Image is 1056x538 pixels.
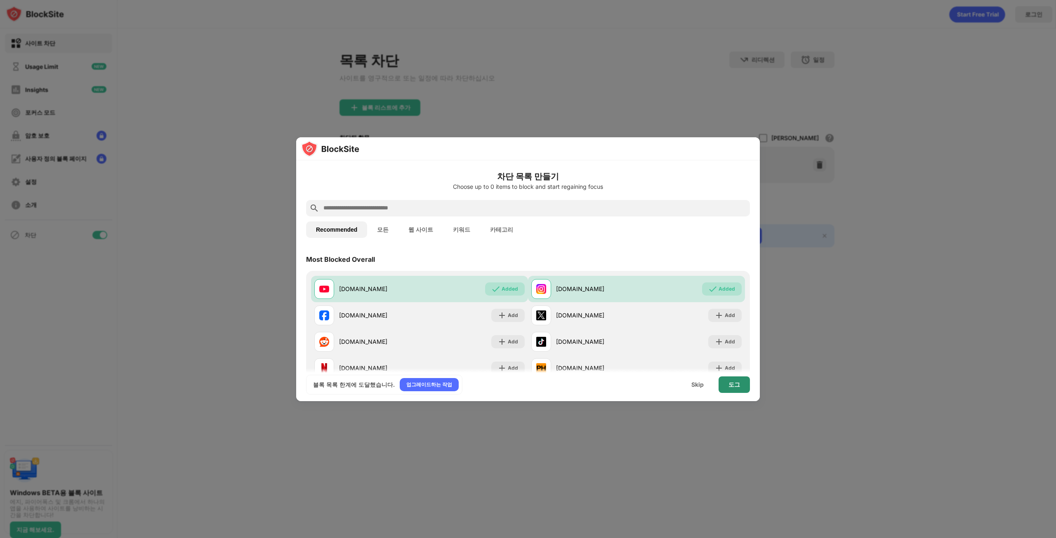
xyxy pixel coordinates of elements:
div: [DOMAIN_NAME] [339,311,420,320]
h6: 차단 목록 만들기 [306,170,750,183]
div: 도그 [728,381,740,388]
img: favicons [319,310,329,320]
div: Add [508,338,518,346]
div: [DOMAIN_NAME] [556,364,636,372]
button: 웹 사이트 [398,221,443,238]
img: favicons [536,337,546,347]
div: [DOMAIN_NAME] [339,337,420,346]
div: Add [725,364,735,372]
img: favicons [536,363,546,373]
img: search.svg [309,203,319,213]
div: Add [508,311,518,320]
button: 키워드 [443,221,480,238]
img: favicons [319,337,329,347]
div: [DOMAIN_NAME] [556,337,636,346]
div: Added [502,285,518,293]
div: Most Blocked Overall [306,255,375,263]
button: 카테고리 [480,221,523,238]
div: [DOMAIN_NAME] [339,284,420,293]
button: 모든 [367,221,398,238]
div: Skip [691,381,704,388]
div: 블록 목록 한계에 도달했습니다. [313,381,395,389]
div: Add [725,338,735,346]
img: favicons [536,284,546,294]
div: Add [725,311,735,320]
img: favicons [536,310,546,320]
div: [DOMAIN_NAME] [556,311,636,320]
div: [DOMAIN_NAME] [339,364,420,372]
div: Added [719,285,735,293]
div: Add [508,364,518,372]
img: logo-blocksite.svg [301,141,359,157]
div: 업그레이드하는 작업 [406,381,452,389]
img: favicons [319,363,329,373]
div: [DOMAIN_NAME] [556,284,636,293]
img: favicons [319,284,329,294]
div: Choose up to 0 items to block and start regaining focus [306,183,750,190]
button: Recommended [306,221,367,238]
